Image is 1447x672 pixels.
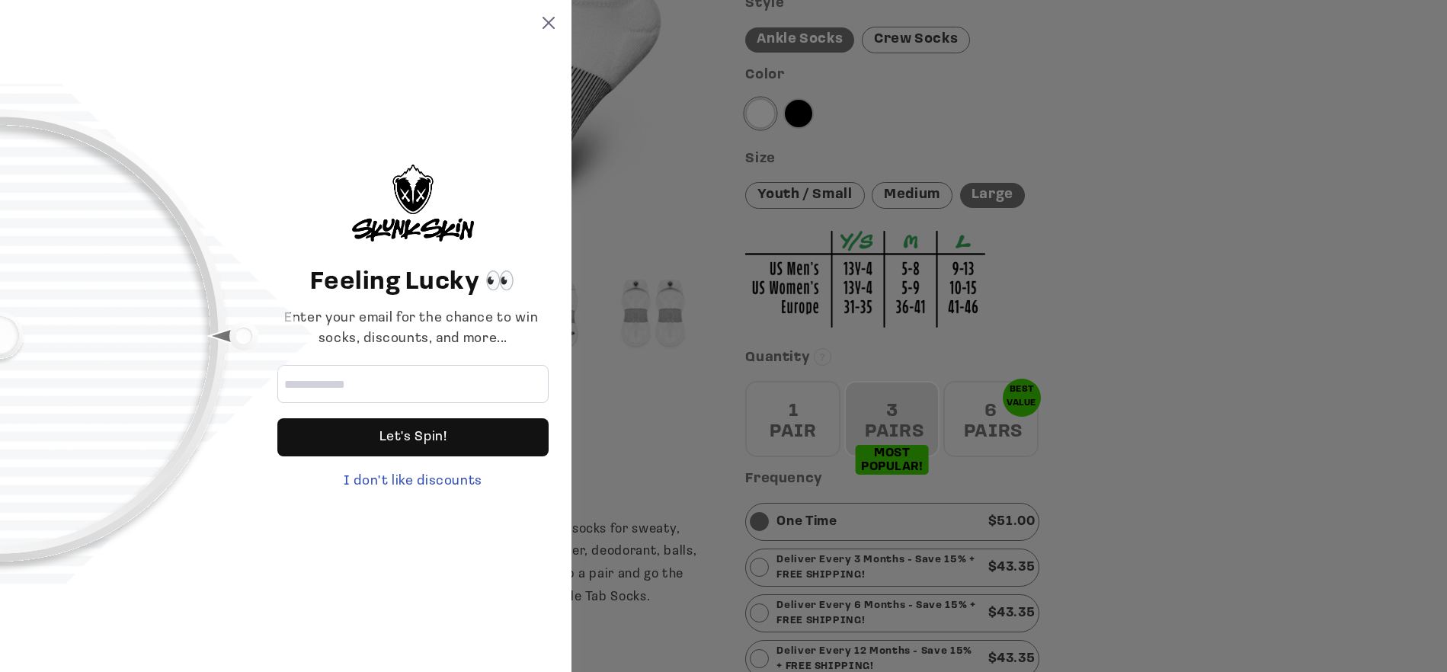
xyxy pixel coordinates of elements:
[277,309,549,350] div: Enter your email for the chance to win socks, discounts, and more...
[352,165,474,242] img: logo
[379,418,447,456] div: Let's Spin!
[277,264,549,301] header: Feeling Lucky 👀
[277,418,549,456] div: Let's Spin!
[277,472,549,492] div: I don't like discounts
[277,365,549,403] input: Email address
